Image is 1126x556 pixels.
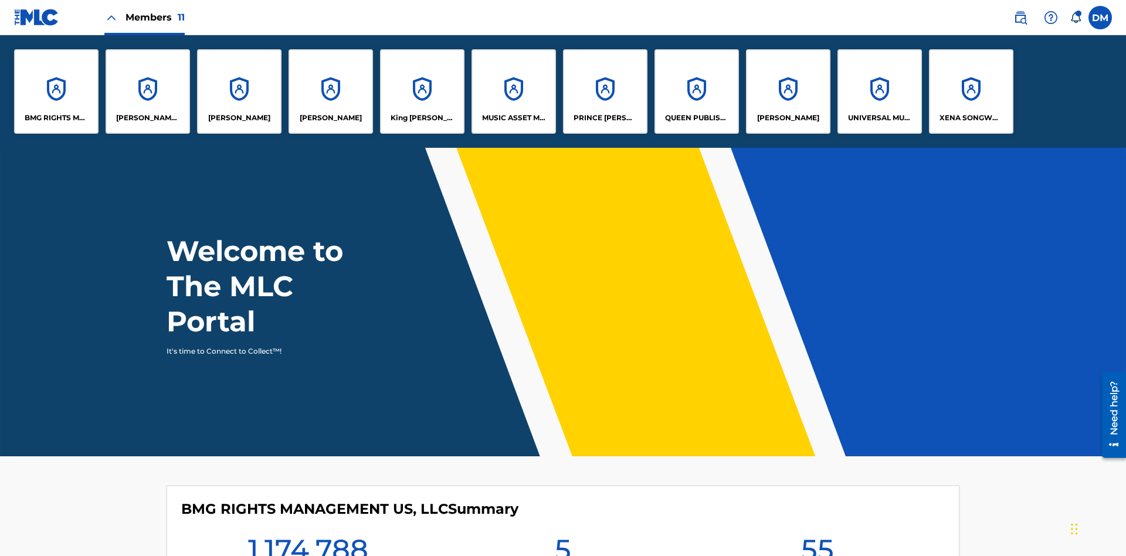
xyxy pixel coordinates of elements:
a: AccountsKing [PERSON_NAME] [380,49,464,134]
div: Drag [1071,511,1078,547]
a: AccountsMUSIC ASSET MANAGEMENT (MAM) [472,49,556,134]
a: Accounts[PERSON_NAME] SONGWRITER [106,49,190,134]
a: Accounts[PERSON_NAME] [289,49,373,134]
div: Help [1039,6,1063,29]
a: Public Search [1009,6,1032,29]
div: User Menu [1088,6,1112,29]
p: ELVIS COSTELLO [208,113,270,123]
img: MLC Logo [14,9,59,26]
h4: BMG RIGHTS MANAGEMENT US, LLC [181,500,518,518]
a: AccountsQUEEN PUBLISHA [654,49,739,134]
p: MUSIC ASSET MANAGEMENT (MAM) [482,113,546,123]
img: Close [104,11,118,25]
a: AccountsBMG RIGHTS MANAGEMENT US, LLC [14,49,99,134]
p: BMG RIGHTS MANAGEMENT US, LLC [25,113,89,123]
a: Accounts[PERSON_NAME] [197,49,281,134]
p: King McTesterson [391,113,455,123]
p: XENA SONGWRITER [940,113,1003,123]
iframe: Resource Center [1093,368,1126,464]
p: RONALD MCTESTERSON [757,113,819,123]
img: help [1044,11,1058,25]
p: QUEEN PUBLISHA [665,113,729,123]
span: Members [126,11,185,24]
a: AccountsPRINCE [PERSON_NAME] [563,49,647,134]
iframe: Chat Widget [1067,500,1126,556]
p: EYAMA MCSINGER [300,113,362,123]
div: Notifications [1070,12,1081,23]
a: AccountsXENA SONGWRITER [929,49,1013,134]
p: It's time to Connect to Collect™! [167,346,370,357]
span: 11 [178,12,185,23]
p: CLEO SONGWRITER [116,113,180,123]
h1: Welcome to The MLC Portal [167,233,386,339]
p: UNIVERSAL MUSIC PUB GROUP [848,113,912,123]
img: search [1013,11,1027,25]
a: Accounts[PERSON_NAME] [746,49,830,134]
a: AccountsUNIVERSAL MUSIC PUB GROUP [837,49,922,134]
p: PRINCE MCTESTERSON [574,113,637,123]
